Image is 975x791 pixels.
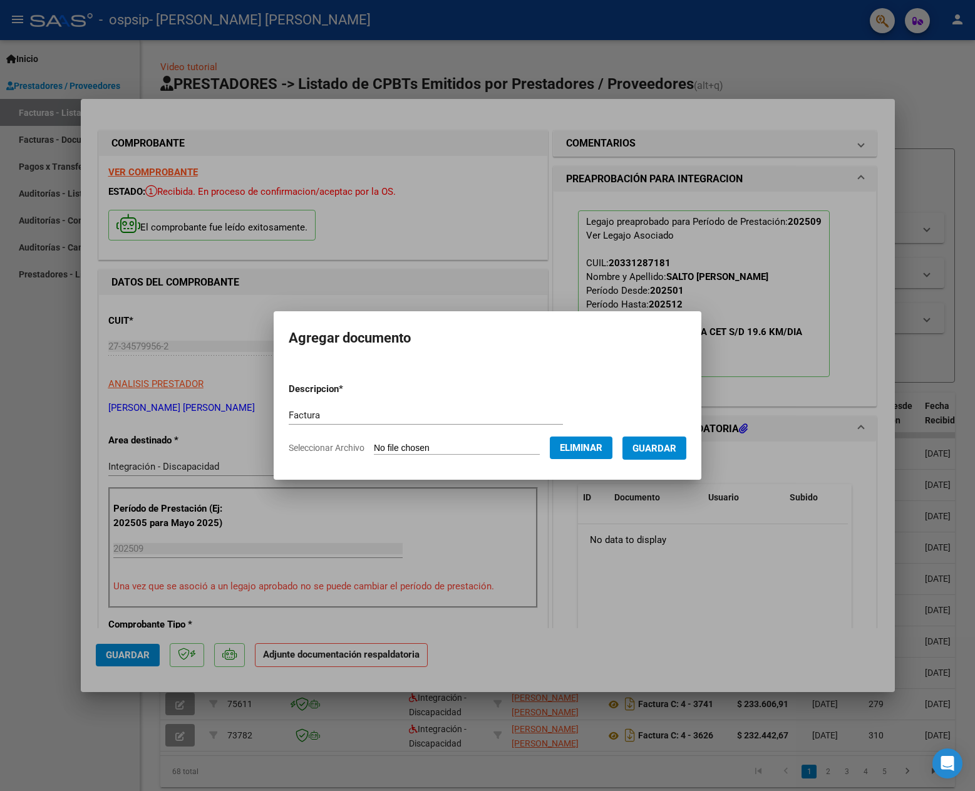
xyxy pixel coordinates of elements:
[289,382,408,396] p: Descripcion
[932,748,962,778] div: Open Intercom Messenger
[550,437,612,459] button: Eliminar
[632,443,676,454] span: Guardar
[289,326,686,350] h2: Agregar documento
[622,437,686,460] button: Guardar
[560,442,602,453] span: Eliminar
[289,443,364,453] span: Seleccionar Archivo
